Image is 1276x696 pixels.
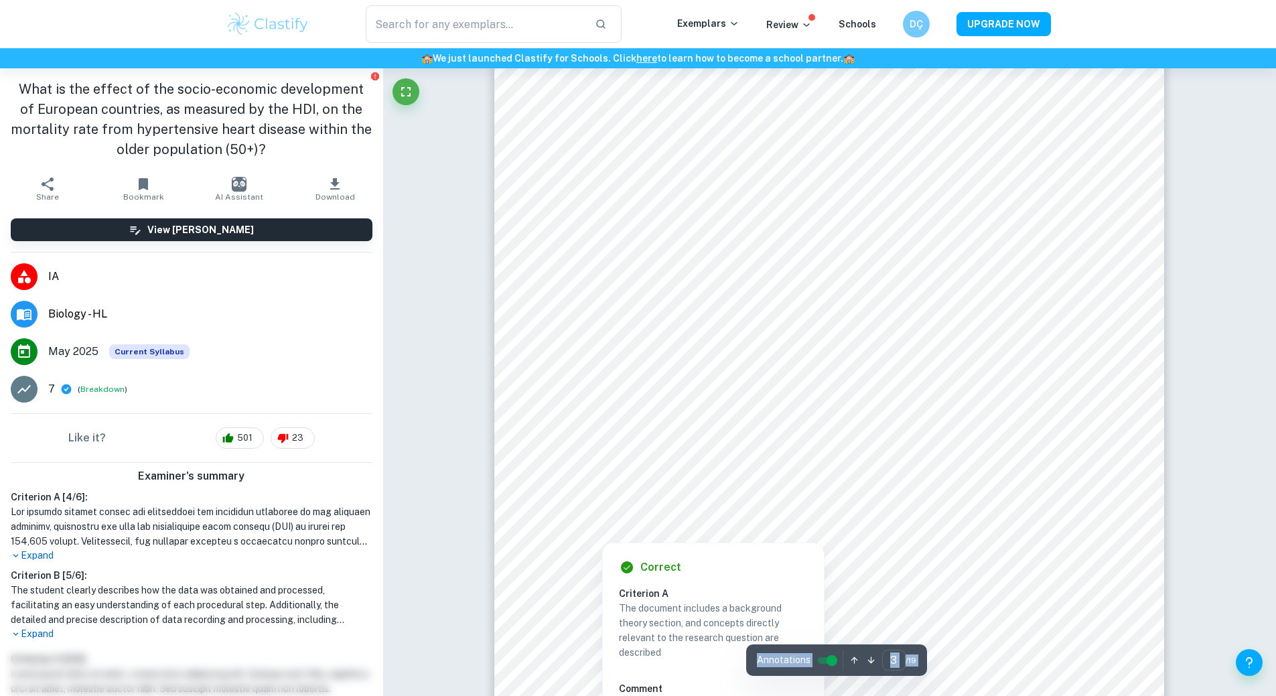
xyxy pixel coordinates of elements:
[393,78,419,105] button: Fullscreen
[48,381,55,397] p: 7
[123,192,164,202] span: Bookmark
[421,53,433,64] span: 🏫
[3,51,1273,66] h6: We just launched Clastify for Schools. Click to learn how to become a school partner.
[230,431,260,445] span: 501
[11,627,372,641] p: Expand
[11,504,372,549] h1: Lor ipsumdo sitamet consec adi elitseddoei tem incididun utlaboree do mag aliquaen adminimv, quis...
[315,192,355,202] span: Download
[11,79,372,159] h1: What is the effect of the socio-economic development of European countries, as measured by the HD...
[80,383,125,395] button: Breakdown
[192,170,287,208] button: AI Assistant
[287,170,383,208] button: Download
[271,427,315,449] div: 23
[48,344,98,360] span: May 2025
[370,71,380,81] button: Report issue
[109,344,190,359] span: Current Syllabus
[216,427,264,449] div: 501
[843,53,855,64] span: 🏫
[619,681,808,696] h6: Comment
[619,586,819,601] h6: Criterion A
[11,549,372,563] p: Expand
[215,192,263,202] span: AI Assistant
[619,601,808,660] p: The document includes a background theory section, and concepts directly relevant to the research...
[11,568,372,583] h6: Criterion B [ 5 / 6 ]:
[11,583,372,627] h1: The student clearly describes how the data was obtained and processed, facilitating an easy under...
[285,431,311,445] span: 23
[677,16,739,31] p: Exemplars
[11,218,372,241] button: View [PERSON_NAME]
[640,559,681,575] h6: Correct
[78,383,127,396] span: ( )
[956,12,1051,36] button: UPGRADE NOW
[1236,649,1263,676] button: Help and Feedback
[147,222,254,237] h6: View [PERSON_NAME]
[766,17,812,32] p: Review
[839,19,876,29] a: Schools
[908,17,924,31] h6: DÇ
[903,11,930,38] button: DÇ
[5,468,378,484] h6: Examiner's summary
[48,269,372,285] span: IA
[366,5,585,43] input: Search for any exemplars...
[11,490,372,504] h6: Criterion A [ 4 / 6 ]:
[68,430,106,446] h6: Like it?
[48,306,372,322] span: Biology - HL
[636,53,657,64] a: here
[36,192,59,202] span: Share
[906,654,916,667] span: / 19
[96,170,192,208] button: Bookmark
[226,11,311,38] img: Clastify logo
[109,344,190,359] div: This exemplar is based on the current syllabus. Feel free to refer to it for inspiration/ideas wh...
[757,653,810,667] span: Annotations
[232,177,246,192] img: AI Assistant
